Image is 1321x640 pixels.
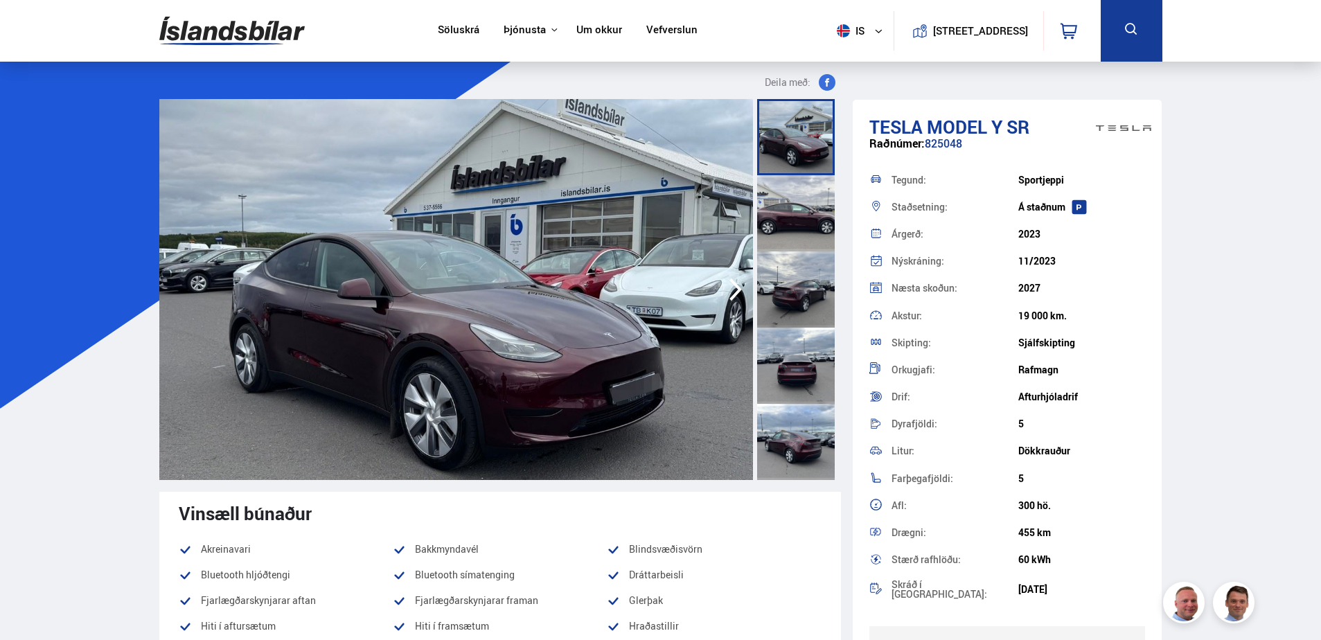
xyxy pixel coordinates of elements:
div: 300 hö. [1018,500,1145,511]
div: Staðsetning: [892,202,1018,212]
div: 2027 [1018,283,1145,294]
div: Farþegafjöldi: [892,474,1018,483]
div: 825048 [869,137,1146,164]
div: Sportjeppi [1018,175,1145,186]
span: Deila með: [765,74,810,91]
div: Stærð rafhlöðu: [892,555,1018,565]
div: 11/2023 [1018,256,1145,267]
li: Blindsvæðisvörn [607,541,821,558]
a: Söluskrá [438,24,479,38]
li: Hiti í aftursætum [179,618,393,634]
div: Skráð í [GEOGRAPHIC_DATA]: [892,580,1018,599]
li: Fjarlægðarskynjarar framan [393,592,607,609]
div: Dökkrauður [1018,445,1145,456]
div: 19 000 km. [1018,310,1145,321]
img: svg+xml;base64,PHN2ZyB4bWxucz0iaHR0cDovL3d3dy53My5vcmcvMjAwMC9zdmciIHdpZHRoPSI1MTIiIGhlaWdodD0iNT... [837,24,850,37]
div: Dyrafjöldi: [892,419,1018,429]
img: 3621237.jpeg [159,99,753,480]
div: Orkugjafi: [892,365,1018,375]
div: Vinsæll búnaður [179,503,822,524]
li: Akreinavari [179,541,393,558]
button: Opna LiveChat spjallviðmót [11,6,53,47]
div: Tegund: [892,175,1018,185]
div: Afturhjóladrif [1018,391,1145,402]
div: 5 [1018,473,1145,484]
div: [DATE] [1018,584,1145,595]
span: Tesla [869,114,923,139]
div: 2023 [1018,229,1145,240]
div: Litur: [892,446,1018,456]
img: FbJEzSuNWCJXmdc-.webp [1215,584,1257,625]
span: Raðnúmer: [869,136,925,151]
div: Sjálfskipting [1018,337,1145,348]
div: Á staðnum [1018,202,1145,213]
div: Næsta skoðun: [892,283,1018,293]
li: Glerþak [607,592,821,609]
li: Bluetooth símatenging [393,567,607,583]
div: 455 km [1018,527,1145,538]
div: Drif: [892,392,1018,402]
a: Um okkur [576,24,622,38]
div: Drægni: [892,528,1018,537]
div: Rafmagn [1018,364,1145,375]
li: Hraðastillir [607,618,821,634]
div: Akstur: [892,311,1018,321]
div: Árgerð: [892,229,1018,239]
li: Bakkmyndavél [393,541,607,558]
span: Model Y SR [927,114,1029,139]
div: Nýskráning: [892,256,1018,266]
li: Bluetooth hljóðtengi [179,567,393,583]
li: Hiti í framsætum [393,618,607,634]
img: brand logo [1096,107,1151,150]
div: 60 kWh [1018,554,1145,565]
div: Skipting: [892,338,1018,348]
span: is [831,24,866,37]
a: [STREET_ADDRESS] [901,11,1036,51]
button: [STREET_ADDRESS] [939,25,1023,37]
a: Vefverslun [646,24,698,38]
img: siFngHWaQ9KaOqBr.png [1165,584,1207,625]
li: Dráttarbeisli [607,567,821,583]
img: G0Ugv5HjCgRt.svg [159,8,305,53]
div: Afl: [892,501,1018,510]
div: 5 [1018,418,1145,429]
button: Deila með: [759,74,841,91]
button: Þjónusta [504,24,546,37]
li: Fjarlægðarskynjarar aftan [179,592,393,609]
button: is [831,10,894,51]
